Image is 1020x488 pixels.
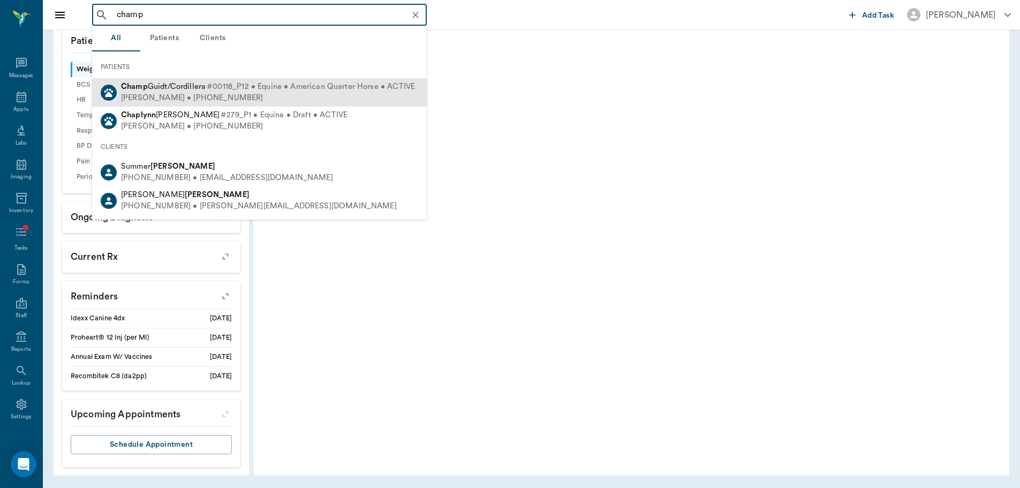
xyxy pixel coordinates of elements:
[71,62,105,77] div: Weight
[92,56,427,78] div: PATIENTS
[185,191,250,199] b: [PERSON_NAME]
[898,5,1019,25] button: [PERSON_NAME]
[71,333,149,343] div: Proheart® 12 Inj (per Ml)
[150,162,215,170] b: [PERSON_NAME]
[188,26,237,51] button: Clients
[71,169,105,185] div: Perio
[49,4,71,26] button: Close drawer
[62,281,240,308] p: Reminders
[13,278,29,286] div: Forms
[92,26,140,51] button: All
[11,173,32,181] div: Imaging
[210,371,232,381] div: [DATE]
[71,123,105,139] div: Resp
[112,7,424,22] input: Search
[210,352,232,362] div: [DATE]
[926,9,996,21] div: [PERSON_NAME]
[71,313,125,324] div: Idexx Canine 4dx
[221,110,347,121] span: #279_P1 • Equine • Draft • ACTIVE
[121,191,250,199] span: [PERSON_NAME]
[16,312,27,320] div: Staff
[71,77,105,93] div: BCS
[207,81,415,93] span: #00118_P12 • Equine • American Quarter Horse • ACTIVE
[11,346,31,354] div: Reports
[121,82,206,91] span: Guidt/Cordillera
[121,172,333,184] div: [PHONE_NUMBER] • [EMAIL_ADDRESS][DOMAIN_NAME]
[9,207,33,215] div: Inventory
[408,7,423,22] button: Clear
[71,139,105,154] div: BP Dia
[121,111,156,119] b: Chaplynn
[71,154,105,169] div: Pain
[13,106,28,114] div: Appts
[62,26,240,52] p: Patient Vitals
[845,5,898,25] button: Add Task
[121,111,220,119] span: [PERSON_NAME]
[71,371,147,381] div: Recombitek C8 (da2pp)
[121,121,347,132] div: [PERSON_NAME] • [PHONE_NUMBER]
[14,244,28,252] div: Tasks
[121,162,215,170] span: Summer
[71,352,152,362] div: Annual Exam W/ Vaccines
[210,333,232,343] div: [DATE]
[210,313,232,324] div: [DATE]
[16,139,27,147] div: Labs
[62,399,240,426] p: Upcoming appointments
[92,136,427,158] div: CLIENTS
[62,242,240,268] p: Current Rx
[71,93,105,108] div: HR
[12,379,31,387] div: Lookup
[121,82,148,91] b: Champ
[140,26,188,51] button: Patients
[121,93,415,104] div: [PERSON_NAME] • [PHONE_NUMBER]
[71,108,105,123] div: Temp
[11,452,36,477] div: Open Intercom Messenger
[9,72,34,80] div: Messages
[11,413,32,421] div: Settings
[71,435,232,455] button: Schedule Appointment
[121,201,397,212] div: [PHONE_NUMBER] • [PERSON_NAME][EMAIL_ADDRESS][DOMAIN_NAME]
[62,202,240,229] p: Ongoing diagnosis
